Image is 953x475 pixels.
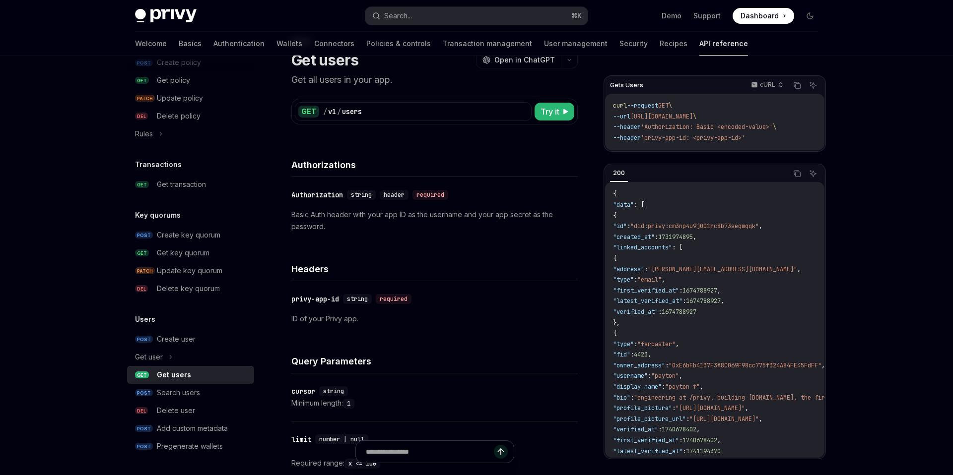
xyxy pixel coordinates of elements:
[135,209,181,221] h5: Key quorums
[613,265,644,273] span: "address"
[613,233,655,241] span: "created_at"
[613,308,658,316] span: "verified_at"
[634,201,644,209] span: : [
[613,394,630,402] span: "bio"
[135,267,155,275] span: PATCH
[127,71,254,89] a: GETGet policy
[135,285,148,293] span: DEL
[135,95,155,102] span: PATCH
[347,295,368,303] span: string
[135,181,149,188] span: GET
[610,167,628,179] div: 200
[648,265,797,273] span: "[PERSON_NAME][EMAIL_ADDRESS][DOMAIN_NAME]"
[127,89,254,107] a: PATCHUpdate policy
[298,106,319,118] div: GET
[613,351,630,358] span: "fid"
[291,294,339,304] div: privy-app-id
[613,254,616,262] span: {
[741,11,779,21] span: Dashboard
[157,333,196,345] div: Create user
[619,32,648,56] a: Security
[157,178,206,190] div: Get transaction
[610,81,643,89] span: Gets Users
[135,32,167,56] a: Welcome
[745,404,749,412] span: ,
[613,123,641,131] span: --header
[644,265,648,273] span: :
[679,436,682,444] span: :
[541,106,559,118] span: Try it
[476,52,561,68] button: Open in ChatGPT
[662,308,696,316] span: 1674788927
[127,437,254,455] a: POSTPregenerate wallets
[291,397,578,409] div: Minimum length:
[323,387,344,395] span: string
[689,415,759,423] span: "[URL][DOMAIN_NAME]"
[613,404,672,412] span: "profile_picture"
[613,415,686,423] span: "profile_picture_url"
[791,79,804,92] button: Copy the contents from the code block
[662,11,681,21] a: Demo
[791,167,804,180] button: Copy the contents from the code block
[157,405,195,416] div: Delete user
[494,55,555,65] span: Open in ChatGPT
[291,355,578,368] h4: Query Parameters
[759,415,762,423] span: ,
[127,107,254,125] a: DELDelete policy
[679,287,682,295] span: :
[291,434,311,444] div: limit
[613,372,648,380] span: "username"
[746,77,788,94] button: cURL
[544,32,608,56] a: User management
[157,283,220,295] div: Delete key quorum
[637,340,676,348] span: "farcaster"
[613,113,630,120] span: --url
[613,134,641,142] span: --header
[627,102,658,110] span: --request
[696,425,700,433] span: ,
[365,7,588,25] button: Search...⌘K
[651,372,679,380] span: "payton"
[672,243,682,251] span: : [
[343,399,354,409] code: 1
[291,313,578,325] p: ID of your Privy app.
[613,425,658,433] span: "verified_at"
[127,402,254,419] a: DELDelete user
[760,81,775,89] p: cURL
[662,425,696,433] span: 1740678402
[630,222,759,230] span: "did:privy:cm3np4u9j001rc8b73seqmqqk"
[669,361,821,369] span: "0xE6bFb4137F3A8C069F98cc775f324A84FE45FdFF"
[613,436,679,444] span: "first_verified_at"
[535,103,574,120] button: Try it
[672,404,676,412] span: :
[412,190,448,200] div: required
[291,51,358,69] h1: Get users
[157,247,209,259] div: Get key quorum
[682,436,717,444] span: 1740678402
[630,394,634,402] span: :
[665,361,669,369] span: :
[693,11,721,21] a: Support
[613,190,616,198] span: {
[135,9,197,23] img: dark logo
[291,386,315,396] div: cursor
[676,340,679,348] span: ,
[682,447,686,455] span: :
[179,32,202,56] a: Basics
[634,351,648,358] span: 4423
[127,244,254,262] a: GETGet key quorum
[662,383,665,391] span: :
[648,351,651,358] span: ,
[127,262,254,280] a: PATCHUpdate key quorum
[699,32,748,56] a: API reference
[127,280,254,297] a: DELDelete key quorum
[127,330,254,348] a: POSTCreate user
[135,336,153,343] span: POST
[135,371,149,379] span: GET
[384,191,405,199] span: header
[630,351,634,358] span: :
[613,319,620,327] span: },
[135,113,148,120] span: DEL
[135,128,153,140] div: Rules
[366,32,431,56] a: Policies & controls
